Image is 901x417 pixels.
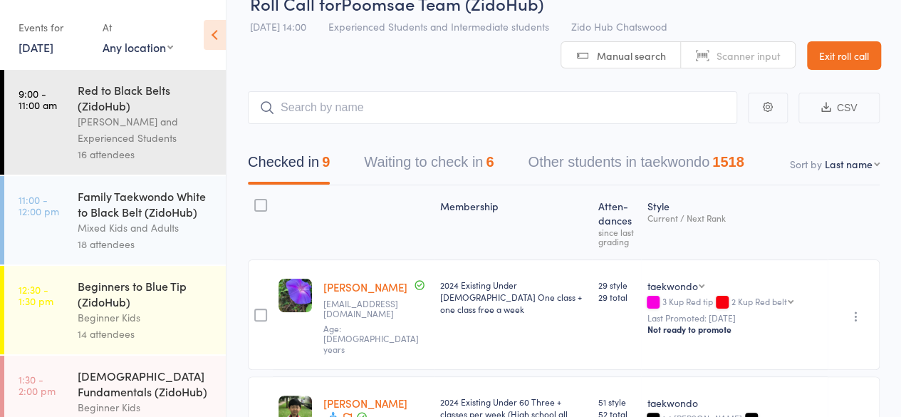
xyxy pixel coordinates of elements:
a: [PERSON_NAME] [323,396,407,411]
small: Last Promoted: [DATE] [647,313,822,323]
div: Last name [825,157,873,171]
a: 12:30 -1:30 pmBeginners to Blue Tip (ZidoHub)Beginner Kids14 attendees [4,266,226,354]
button: Other students in taekwondo1518 [528,147,744,185]
a: 9:00 -11:00 amRed to Black Belts (ZidoHub)[PERSON_NAME] and Experienced Students16 attendees [4,70,226,175]
span: [DATE] 14:00 [250,19,306,34]
div: 16 attendees [78,146,214,163]
div: 3 Kup Red tip [647,297,822,309]
div: At [103,16,173,39]
div: 6 [486,154,494,170]
div: Style [641,192,828,253]
div: 2024 Existing Under [DEMOGRAPHIC_DATA] One class + one class free a week [440,279,587,315]
span: Scanner input [717,48,781,63]
a: 11:00 -12:00 pmFamily Taekwondo White to Black Belt (ZidoHub)Mixed Kids and Adults18 attendees [4,176,226,264]
div: 9 [322,154,330,170]
img: image1676268186.png [278,279,312,312]
a: [PERSON_NAME] [323,279,407,294]
a: [DATE] [19,39,53,55]
div: Current / Next Rank [647,213,822,222]
div: Atten­dances [593,192,641,253]
span: 29 total [598,291,635,303]
span: Manual search [597,48,666,63]
label: Sort by [790,157,822,171]
span: Experienced Students and Intermediate students [328,19,549,34]
span: Age: [DEMOGRAPHIC_DATA] years [323,322,419,355]
div: [PERSON_NAME] and Experienced Students [78,113,214,146]
div: Beginner Kids [78,399,214,416]
button: Waiting to check in6 [364,147,494,185]
div: Family Taekwondo White to Black Belt (ZidoHub) [78,188,214,220]
span: 51 style [598,396,635,408]
div: Mixed Kids and Adults [78,220,214,236]
div: taekwondo [647,396,822,410]
div: Membership [434,192,593,253]
div: Beginners to Blue Tip (ZidoHub) [78,278,214,309]
time: 11:00 - 12:00 pm [19,194,59,217]
input: Search by name [248,91,737,124]
a: Exit roll call [807,41,881,70]
button: CSV [798,93,880,123]
div: Any location [103,39,173,55]
div: Events for [19,16,88,39]
button: Checked in9 [248,147,330,185]
div: since last grading [598,227,635,246]
div: Not ready to promote [647,324,822,335]
time: 12:30 - 1:30 pm [19,284,53,307]
span: 29 style [598,279,635,291]
span: Zido Hub Chatswood [571,19,667,34]
div: 18 attendees [78,236,214,252]
div: 14 attendees [78,326,214,342]
div: 2 Kup Red belt [731,297,786,306]
div: [DEMOGRAPHIC_DATA] Fundamentals (ZidoHub) [78,368,214,399]
div: 1518 [712,154,744,170]
div: Red to Black Belts (ZidoHub) [78,82,214,113]
div: taekwondo [647,279,697,293]
small: s_yumei@yahoo.com [323,299,429,319]
time: 1:30 - 2:00 pm [19,374,56,396]
time: 9:00 - 11:00 am [19,88,57,110]
div: Beginner Kids [78,309,214,326]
